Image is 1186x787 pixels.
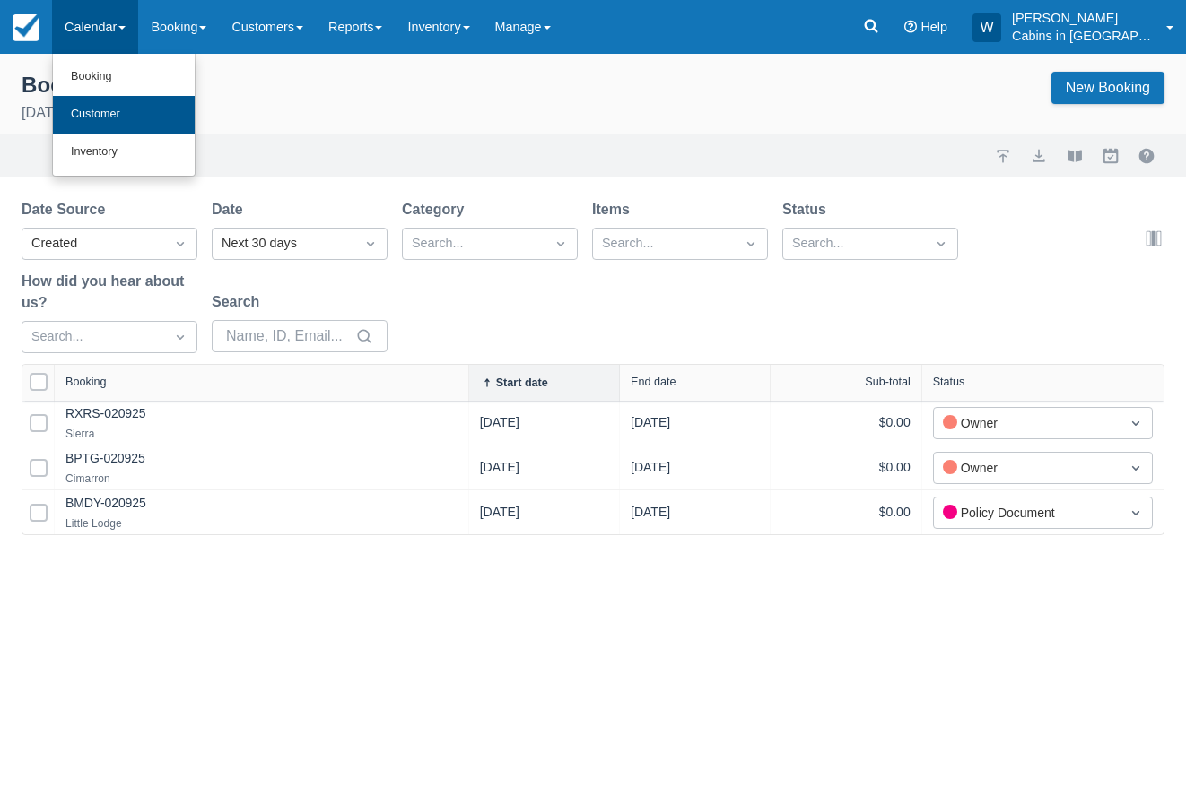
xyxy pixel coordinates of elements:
span: Dropdown icon [552,235,570,253]
input: Name, ID, Email... [226,320,352,352]
div: [DATE] [480,503,519,529]
div: Start date [496,376,548,389]
div: Cimarron [65,468,145,489]
div: [DATE] [631,413,670,439]
label: Category [402,199,471,221]
span: Dropdown icon [171,328,189,346]
label: Search [212,291,266,313]
label: Items [592,199,637,221]
div: Owner [943,413,1111,433]
a: BPTG-020925 [65,451,145,465]
span: Dropdown icon [1127,414,1145,432]
div: Booking [65,376,107,388]
div: [DATE] [480,458,519,484]
div: Owner [943,458,1111,478]
div: $0.00 [781,411,910,434]
a: Inventory [53,134,195,171]
i: Help [904,21,917,33]
p: [PERSON_NAME] [1012,9,1155,27]
a: Customer [53,96,195,134]
label: Status [782,199,833,221]
span: Dropdown icon [171,235,189,253]
div: $0.00 [781,456,910,479]
div: Status [933,376,965,388]
span: Dropdown icon [742,235,760,253]
span: Dropdown icon [932,235,950,253]
div: [DATE] [631,503,670,529]
span: Dropdown icon [1127,459,1145,477]
div: $0.00 [781,501,910,523]
div: Policy Document [943,503,1111,523]
a: New Booking [1051,72,1164,104]
span: Dropdown icon [362,235,379,253]
label: Date Source [22,199,112,221]
span: Dropdown icon [1127,504,1145,522]
div: End date [631,376,676,388]
button: export [1028,145,1050,167]
div: Sierra [65,423,146,445]
div: [DATE] [631,458,670,484]
span: Help [920,20,947,34]
a: RXRS-020925 [65,406,146,420]
div: Created [31,234,155,254]
div: W [972,13,1001,42]
div: Booking Index [22,72,171,99]
label: Date [212,199,250,221]
a: BMDY-020925 [65,496,146,510]
div: Little Lodge [65,513,146,534]
label: How did you hear about us? [22,271,197,314]
p: [DATE] - [DATE] [22,102,171,124]
p: Cabins in [GEOGRAPHIC_DATA] [1012,27,1155,45]
a: import [992,145,1014,167]
a: Booking [53,58,195,96]
div: Next 30 days [222,234,345,254]
ul: Calendar [52,54,196,177]
div: Sub-total [865,376,910,388]
div: [DATE] [480,413,519,439]
img: checkfront-main-nav-mini-logo.png [13,14,39,41]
